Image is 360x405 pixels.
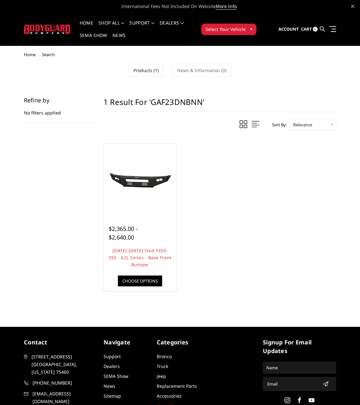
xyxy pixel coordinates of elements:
a: Account [278,21,299,38]
h5: contact [24,338,97,347]
a: Choose Options [118,276,162,286]
a: Jeep [157,373,166,379]
a: Cart 0 [301,21,318,38]
a: Products (1) [128,64,164,77]
a: SEMA Show [80,33,107,46]
button: Select Your Vehicle [201,24,256,35]
h5: Navigate [104,338,150,347]
img: 2023-2025 Ford F450-550 - A2L Series - Base Front Bumper [105,164,175,196]
h5: Refine by [24,97,97,103]
a: Bronco [157,353,172,359]
a: Truck [157,363,168,369]
a: News [112,33,126,46]
a: Dealers [160,21,184,33]
span: [PHONE_NUMBER] [32,379,97,387]
a: [DATE]-[DATE] Ford F450-550 - A2L Series - Base Front Bumper [109,247,171,268]
span: $2,365.00 - $2,640.00 [109,225,138,241]
span: Search [42,52,55,57]
a: More Info [216,3,237,10]
a: Support [129,21,155,33]
a: [PHONE_NUMBER] [24,379,97,387]
label: Sort By: [269,120,287,129]
a: Replacement Parts [157,383,197,389]
span: Cart [301,26,312,32]
a: Accessories [157,393,182,399]
h1: 1 result for 'GAF23DNBNN' [104,97,336,112]
span: Select Your Vehicle [205,26,246,33]
h5: Categories [157,338,204,347]
a: 2023-2025 Ford F450-550 - A2L Series - Base Front Bumper [105,145,175,215]
input: Name [264,363,335,373]
a: Home [80,21,93,33]
a: SEMA Show [104,373,128,379]
span: [STREET_ADDRESS] [GEOGRAPHIC_DATA], [US_STATE] 75460 [32,353,96,376]
a: Support [104,353,121,359]
div: No filters applied [24,97,97,123]
a: News & Information (0) [172,63,232,77]
img: BODYGUARD BUMPERS [24,25,71,34]
a: Dealers [104,363,120,369]
a: News [104,383,115,389]
a: Home [24,52,36,57]
a: Sitemap [104,393,121,399]
span: 0 [313,27,318,32]
input: Email [265,379,320,389]
span: ▾ [250,26,252,32]
a: shop all [98,21,124,33]
span: Account [278,26,299,32]
h5: signup for email updates [263,338,336,355]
